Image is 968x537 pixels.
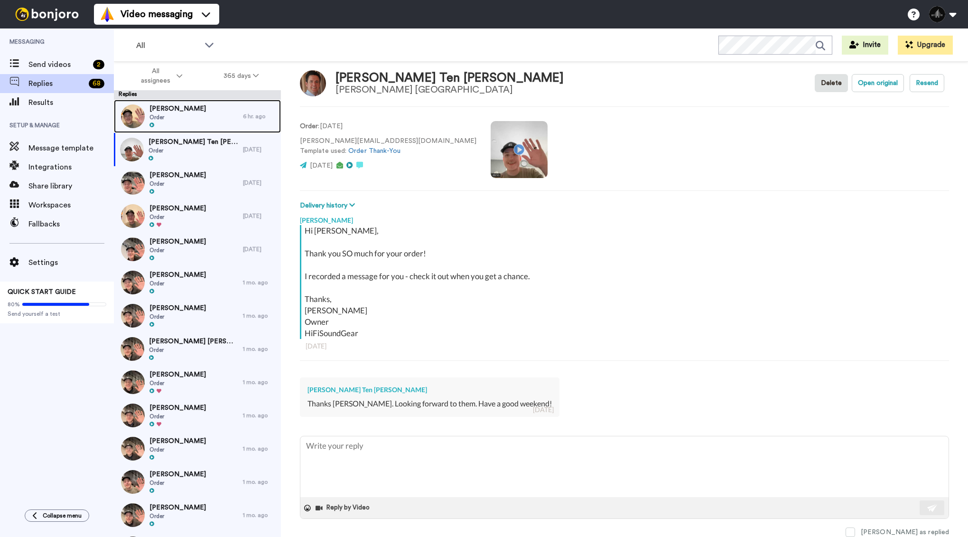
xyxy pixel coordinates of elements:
span: Order [149,246,206,254]
span: Send videos [28,59,89,70]
span: Results [28,97,114,108]
a: [PERSON_NAME]Order[DATE] [114,233,281,266]
div: 6 hr. ago [243,113,276,120]
img: 1d98f950-12bf-42e3-9cce-bff5e072ca85-thumb.jpg [121,503,145,527]
div: [PERSON_NAME] [300,211,949,225]
a: [PERSON_NAME]Order6 hr. ago [114,100,281,133]
span: Order [149,413,206,420]
button: Delete [815,74,848,92]
div: 1 mo. ago [243,345,276,353]
span: 80% [8,301,20,308]
a: [PERSON_NAME] [PERSON_NAME]Order1 mo. ago [114,332,281,366]
span: Collapse menu [43,512,82,519]
button: Upgrade [898,36,953,55]
div: 1 mo. ago [243,511,276,519]
a: [PERSON_NAME]Order1 mo. ago [114,432,281,465]
span: Send yourself a test [8,310,106,318]
span: Order [149,346,238,354]
a: [PERSON_NAME]Order[DATE] [114,166,281,199]
span: [PERSON_NAME] [149,237,206,246]
span: [PERSON_NAME] [149,170,206,180]
p: [PERSON_NAME][EMAIL_ADDRESS][DOMAIN_NAME] Template used: [300,136,476,156]
div: [DATE] [243,146,276,153]
img: be5a1386-e2b9-4e16-a0e6-ce3a952d6068-thumb.jpg [120,138,144,161]
span: [PERSON_NAME] [149,204,206,213]
div: 1 mo. ago [243,378,276,386]
a: [PERSON_NAME] Ten [PERSON_NAME]Order[DATE] [114,133,281,166]
span: Order [149,379,206,387]
strong: Order [300,123,318,130]
img: eccffda1-569d-445c-aba0-8670a689634f-thumb.jpg [121,370,145,394]
span: Replies [28,78,85,89]
span: Message template [28,142,114,154]
span: [PERSON_NAME] [149,403,206,413]
img: d62ab86f-d561-46a8-ba7a-a82b571dd353-thumb.jpg [121,404,145,427]
button: Invite [842,36,888,55]
div: Replies [114,90,281,100]
div: [DATE] [243,245,276,253]
div: [PERSON_NAME] [GEOGRAPHIC_DATA] [335,85,564,95]
img: Image of Michael Ten Hoven [300,70,326,96]
span: [PERSON_NAME] [149,270,206,280]
span: Workspaces [28,199,114,211]
button: Collapse menu [25,509,89,522]
span: Order [149,180,206,188]
span: All assignees [136,66,175,85]
img: 8d68a1b6-b299-4b23-bbf3-2682a00704a5-thumb.jpg [121,204,145,228]
span: [DATE] [310,162,333,169]
a: [PERSON_NAME]Order1 mo. ago [114,399,281,432]
img: vm-color.svg [100,7,115,22]
a: Order Thank-You [348,148,400,154]
span: [PERSON_NAME] [149,303,206,313]
button: 365 days [203,67,279,85]
div: [DATE] [306,341,943,351]
img: 11b3c571-4a35-44e2-8ffe-8d2ffe070dd7-thumb.jpg [121,437,145,461]
span: [PERSON_NAME] [PERSON_NAME] [149,337,238,346]
span: [PERSON_NAME] [149,104,206,113]
a: [PERSON_NAME]Order1 mo. ago [114,266,281,299]
img: 97cc0a26-61e7-4fef-ad67-9fed03d9f317-thumb.jpg [121,337,144,361]
div: [DATE] [243,179,276,187]
button: Delivery history [300,200,358,211]
a: [PERSON_NAME]Order1 mo. ago [114,366,281,399]
span: Integrations [28,161,114,173]
img: bj-logo-header-white.svg [11,8,83,21]
button: Reply by Video [315,501,372,515]
span: Order [149,113,206,121]
span: [PERSON_NAME] [149,503,206,512]
span: [PERSON_NAME] [149,370,206,379]
span: Video messaging [121,8,193,21]
div: 1 mo. ago [243,478,276,486]
div: Thanks [PERSON_NAME]. Looking forward to them. Have a good weekend! [307,398,552,409]
button: All assignees [116,63,203,89]
span: QUICK START GUIDE [8,289,76,295]
div: 1 mo. ago [243,412,276,419]
div: [PERSON_NAME] Ten [PERSON_NAME] [335,71,564,85]
span: Order [149,213,206,221]
div: 68 [89,79,104,88]
p: : [DATE] [300,122,476,132]
span: [PERSON_NAME] [149,436,206,446]
span: [PERSON_NAME] [149,470,206,479]
span: Order [149,446,206,453]
span: Order [149,512,206,520]
span: Share library [28,180,114,192]
span: Order [149,147,238,154]
span: Order [149,479,206,487]
div: [DATE] [243,212,276,220]
span: Order [149,313,206,320]
button: Open original [852,74,904,92]
img: 891f35c2-bb58-4390-84f6-5901a24cb1ba-thumb.jpg [121,104,145,128]
img: 8c8bfd18-c76e-490e-a99f-277ec7ad2e11-thumb.jpg [121,171,145,195]
div: [DATE] [533,405,554,415]
img: 36d91153-b3a8-4e21-8baf-ad13c5fac1ae-thumb.jpg [121,470,145,494]
img: 9be38717-bb75-4f48-9e68-6689502415fe-thumb.jpg [121,304,145,328]
img: send-white.svg [927,504,938,512]
span: All [136,40,200,51]
img: 54e9eba1-920a-4489-b28a-04f3caf7238f-thumb.jpg [121,271,145,294]
a: [PERSON_NAME]Order1 mo. ago [114,299,281,332]
div: Hi [PERSON_NAME], Thank you SO much for your order! I recorded a message for you - check it out w... [305,225,947,339]
div: 2 [93,60,104,69]
span: Settings [28,257,114,268]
